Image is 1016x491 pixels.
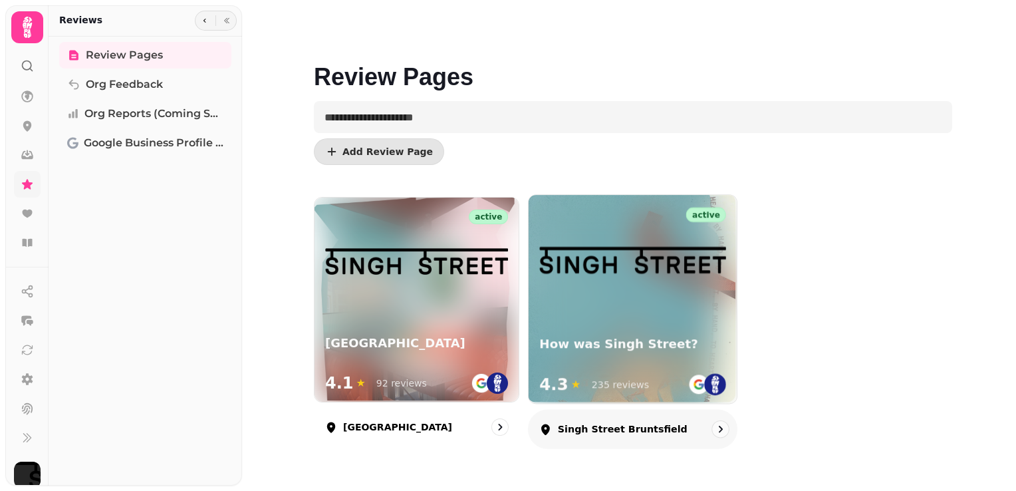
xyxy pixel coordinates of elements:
[314,32,952,90] h1: Review Pages
[343,420,452,434] p: [GEOGRAPHIC_DATA]
[540,374,569,396] span: 4.3
[487,373,508,394] img: st.png
[540,247,727,273] img: How was Singh Street?
[714,422,727,436] svg: go to
[686,208,726,222] div: active
[84,106,223,122] span: Org Reports (coming soon)
[558,422,688,436] p: Singh Street Bruntsfield
[540,336,727,353] h3: How was Singh Street?
[469,210,508,224] div: active
[325,248,508,274] img: Singh Street Aberdeen
[325,335,508,352] h3: [GEOGRAPHIC_DATA]
[342,147,433,156] span: Add Review Page
[59,130,231,156] a: Google Business Profile (Beta)
[705,374,727,396] img: st.png
[11,462,43,488] button: User avatar
[86,47,163,63] span: Review Pages
[49,37,242,486] nav: Tabs
[592,378,649,391] div: 235 reviews
[471,373,492,394] img: go-emblem@2x.png
[314,138,444,165] button: Add Review Page
[325,373,354,394] span: 4.1
[14,462,41,488] img: User avatar
[493,420,507,434] svg: go to
[376,377,427,390] div: 92 reviews
[688,374,710,396] img: go-emblem@2x.png
[528,194,738,449] a: Singh Street BruntsfieldactiveHow was Singh Street?How was Singh Street?4.3★235 reviewsSingh Stre...
[59,100,231,127] a: Org Reports (coming soon)
[59,42,231,69] a: Review Pages
[59,71,231,98] a: Org Feedback
[356,375,366,391] span: ★
[84,135,223,151] span: Google Business Profile (Beta)
[86,77,163,92] span: Org Feedback
[314,197,519,446] a: Singh Street AberdeenactiveSingh Street Aberdeen[GEOGRAPHIC_DATA]4.1★92 reviews[GEOGRAPHIC_DATA]
[571,377,581,393] span: ★
[59,13,102,27] h2: Reviews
